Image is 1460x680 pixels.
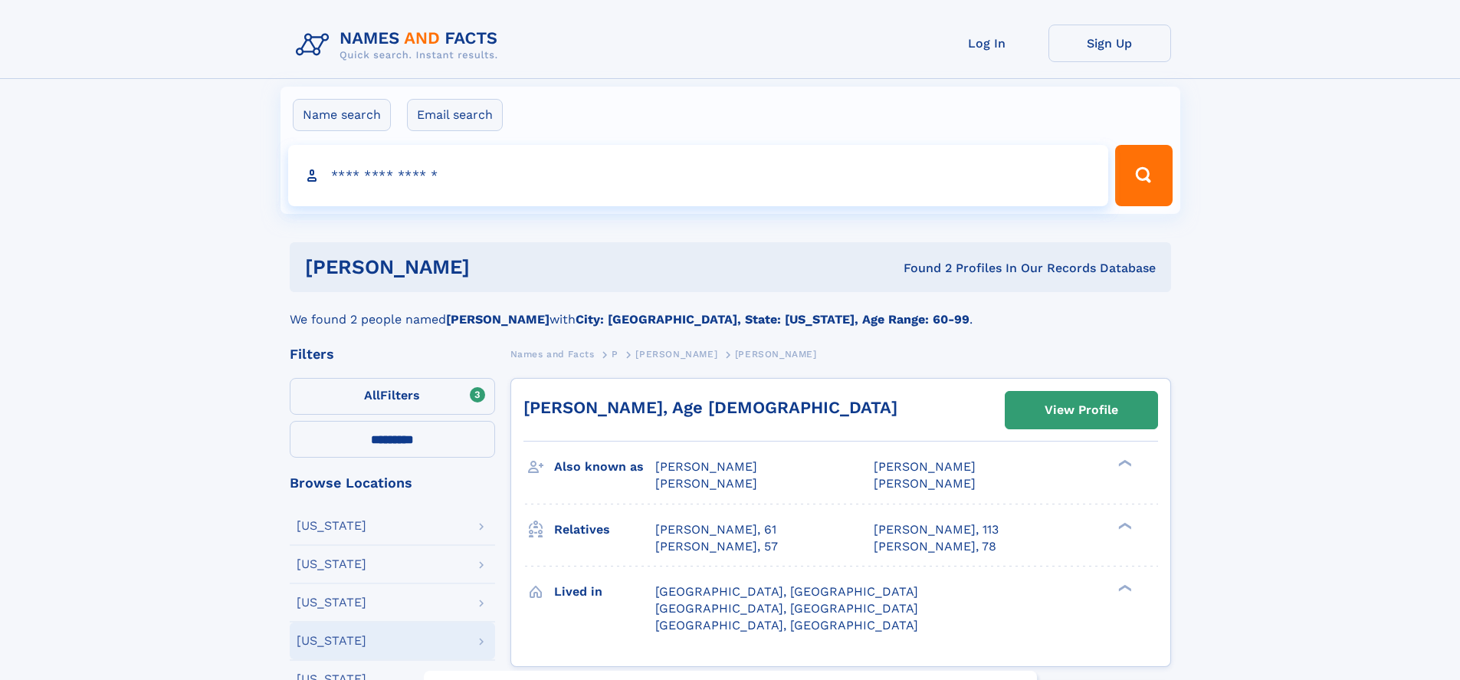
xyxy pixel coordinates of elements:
div: Filters [290,347,495,361]
div: Found 2 Profiles In Our Records Database [687,260,1156,277]
span: [PERSON_NAME] [655,459,757,474]
div: [US_STATE] [297,635,366,647]
a: [PERSON_NAME], 57 [655,538,778,555]
a: [PERSON_NAME], Age [DEMOGRAPHIC_DATA] [523,398,897,417]
span: All [364,388,380,402]
span: [PERSON_NAME] [874,459,976,474]
div: View Profile [1045,393,1118,428]
div: [US_STATE] [297,558,366,570]
a: Names and Facts [510,344,595,363]
label: Name search [293,99,391,131]
span: [PERSON_NAME] [735,349,817,360]
a: [PERSON_NAME], 78 [874,538,996,555]
a: Sign Up [1048,25,1171,62]
span: [PERSON_NAME] [874,476,976,491]
a: View Profile [1006,392,1157,429]
label: Filters [290,378,495,415]
div: ❯ [1114,521,1133,531]
img: Logo Names and Facts [290,25,510,66]
a: [PERSON_NAME], 61 [655,521,776,538]
b: City: [GEOGRAPHIC_DATA], State: [US_STATE], Age Range: 60-99 [576,312,970,327]
h3: Relatives [554,517,655,543]
div: [US_STATE] [297,520,366,532]
a: P [612,344,618,363]
input: search input [288,145,1109,206]
b: [PERSON_NAME] [446,312,550,327]
a: [PERSON_NAME] [635,344,717,363]
div: ❯ [1114,458,1133,468]
div: Browse Locations [290,476,495,490]
span: [PERSON_NAME] [655,476,757,491]
span: [GEOGRAPHIC_DATA], [GEOGRAPHIC_DATA] [655,618,918,632]
h3: Also known as [554,454,655,480]
span: [PERSON_NAME] [635,349,717,360]
span: [GEOGRAPHIC_DATA], [GEOGRAPHIC_DATA] [655,584,918,599]
a: [PERSON_NAME], 113 [874,521,999,538]
span: [GEOGRAPHIC_DATA], [GEOGRAPHIC_DATA] [655,601,918,616]
span: P [612,349,618,360]
div: [US_STATE] [297,596,366,609]
div: ❯ [1114,583,1133,593]
h1: [PERSON_NAME] [305,258,687,277]
h3: Lived in [554,579,655,605]
label: Email search [407,99,503,131]
button: Search Button [1115,145,1172,206]
div: We found 2 people named with . [290,292,1171,329]
a: Log In [926,25,1048,62]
